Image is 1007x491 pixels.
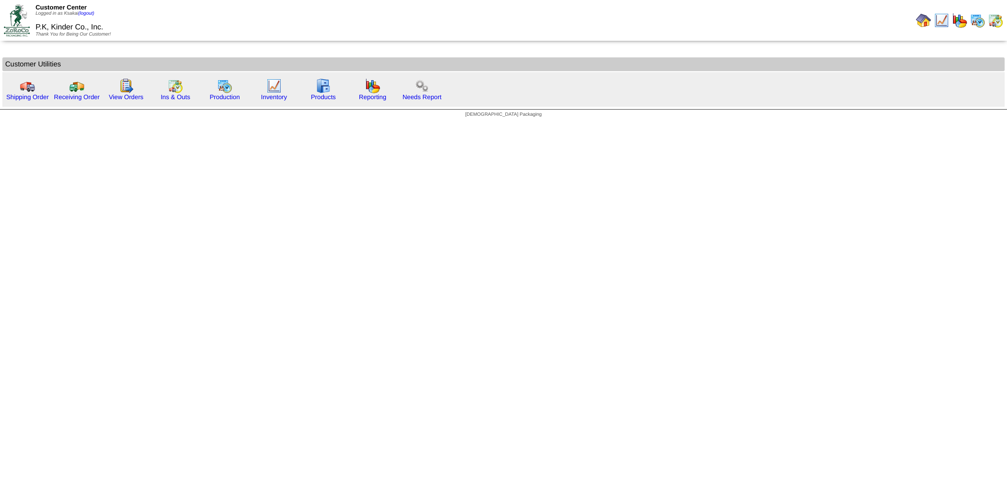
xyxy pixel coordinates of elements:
span: P.K, Kinder Co., Inc. [36,23,103,31]
img: cabinet.gif [316,78,331,93]
img: calendarprod.gif [970,13,985,28]
img: home.gif [916,13,931,28]
img: calendarinout.gif [988,13,1003,28]
a: Receiving Order [54,93,100,101]
img: truck2.gif [69,78,84,93]
img: workorder.gif [119,78,134,93]
span: Customer Center [36,4,87,11]
img: line_graph.gif [266,78,282,93]
a: Needs Report [403,93,441,101]
img: graph.gif [952,13,967,28]
img: calendarinout.gif [168,78,183,93]
img: workflow.png [414,78,430,93]
span: Thank You for Being Our Customer! [36,32,111,37]
a: Reporting [359,93,386,101]
a: (logout) [78,11,94,16]
img: line_graph.gif [934,13,949,28]
a: Production [210,93,240,101]
span: [DEMOGRAPHIC_DATA] Packaging [465,112,541,117]
img: ZoRoCo_Logo(Green%26Foil)%20jpg.webp [4,4,30,36]
a: View Orders [109,93,143,101]
a: Products [311,93,336,101]
a: Shipping Order [6,93,49,101]
a: Inventory [261,93,287,101]
img: graph.gif [365,78,380,93]
img: truck.gif [20,78,35,93]
img: calendarprod.gif [217,78,232,93]
span: Logged in as Ksakai [36,11,94,16]
a: Ins & Outs [161,93,190,101]
td: Customer Utilities [2,57,1005,71]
